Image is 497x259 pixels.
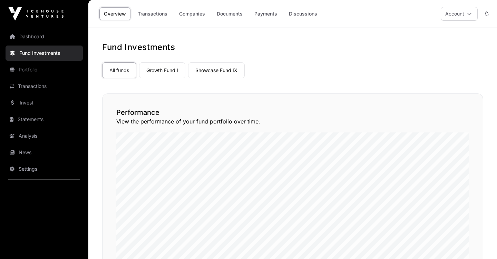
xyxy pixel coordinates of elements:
a: Overview [99,7,130,20]
a: Transactions [6,79,83,94]
a: Fund Investments [6,46,83,61]
a: Invest [6,95,83,110]
p: View the performance of your fund portfolio over time. [116,117,469,126]
h1: Fund Investments [102,42,483,53]
img: Icehouse Ventures Logo [8,7,64,21]
iframe: Chat Widget [462,226,497,259]
a: Dashboard [6,29,83,44]
a: Transactions [133,7,172,20]
a: News [6,145,83,160]
a: Settings [6,161,83,177]
a: Portfolio [6,62,83,77]
a: Payments [250,7,282,20]
a: All funds [102,62,136,78]
a: Growth Fund I [139,62,185,78]
a: Companies [175,7,209,20]
a: Statements [6,112,83,127]
button: Account [441,7,478,21]
a: Documents [212,7,247,20]
a: Discussions [284,7,322,20]
h2: Performance [116,108,469,117]
a: Analysis [6,128,83,143]
a: Showcase Fund IX [188,62,245,78]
